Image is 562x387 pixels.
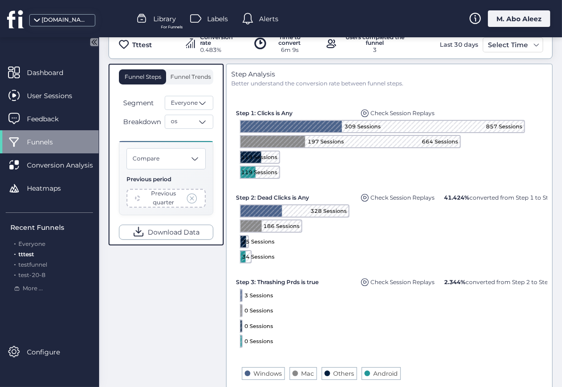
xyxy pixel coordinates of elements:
div: Tttest [132,40,152,50]
text: 0 Sessions [245,323,274,329]
div: 2.344% converted from Step 2 to Step 3 [442,274,559,286]
span: More ... [23,284,43,293]
span: converted from Step 2 to Step 3 [444,278,557,286]
tspan: 186 Sessions [264,223,300,229]
span: . [14,269,16,278]
span: Breakdown [123,117,161,127]
div: Better understand the conversion rate between funnel steps. [231,79,547,88]
span: Funnels [27,137,67,147]
div: Time to convert [270,34,310,46]
span: Configure [27,347,74,357]
text: 309 Sessions [345,123,381,130]
b: 2.344% [444,278,466,286]
div: 3 [340,46,410,55]
div: Step 3: Thrashing Prds is true [236,274,354,286]
text: 197 Sessions [308,138,344,145]
div: Conversion rate [200,34,239,46]
div: Previous period [126,175,206,184]
text: Mac [302,370,314,377]
text: Android [373,370,398,377]
span: Segment [123,98,154,108]
span: Check Session Replays [370,278,435,286]
span: converted from Step 1 to Step 2 [444,194,561,201]
span: Compare [133,154,159,163]
div: Step 1: Clicks is Any [236,105,354,118]
span: Everyone [171,99,198,108]
span: Dashboard [27,67,77,78]
span: Heatmaps [27,183,75,193]
span: . [14,249,16,258]
tspan: 25 Sessions [243,238,275,245]
span: Download Data [148,227,200,237]
span: Library [153,14,176,24]
div: Step 2: Dead Clicks is Any [236,189,354,202]
tspan: 119 Sessions [242,169,278,176]
span: . [14,259,16,268]
b: 41.424% [444,194,470,201]
text: 0 Sessions [245,338,274,345]
button: Breakdown [119,116,163,127]
span: For Funnels [161,24,183,30]
div: Users completed the funnel [340,34,410,46]
tspan: 119 Sessions [242,154,278,160]
span: Conversion Analysis [27,160,107,170]
div: Replays of user dropping [359,104,437,118]
span: Step 1: Clicks is Any [236,109,293,117]
span: test-20-8 [18,271,45,278]
tspan: 328 Sessions [311,208,347,214]
span: User Sessions [27,91,86,101]
text: Others [334,370,354,377]
tspan: 857 Sessions [487,123,523,130]
span: tttest [18,251,34,258]
div: Step Analysis [231,69,547,79]
span: os [171,117,177,126]
span: testfunnel [18,261,47,268]
span: Check Session Replays [370,194,435,201]
div: Replays of user dropping [359,273,437,286]
div: [DOMAIN_NAME] [42,16,89,25]
span: Step 3: Thrashing Prds is true [236,278,319,286]
text: Windows [254,370,282,377]
div: Last 30 days [437,37,480,52]
text: 0 Sessions [245,307,274,314]
div: 0.483% [200,46,239,55]
span: Labels [207,14,228,24]
button: Segment [119,97,163,109]
span: Funnel Trends [168,74,211,80]
span: Check Session Replays [370,109,435,117]
span: Funnel Steps [124,74,161,80]
div: M. Abo Aleez [488,10,550,27]
div: Replays of user dropping [359,189,437,202]
div: Previous quarter [143,189,185,207]
div: 6m 9s [270,46,310,55]
span: Everyone [18,240,45,247]
span: Feedback [27,114,73,124]
div: Select Time [486,39,530,50]
div: Recent Funnels [10,222,93,233]
span: Alerts [259,14,278,24]
span: Step 2: Dead Clicks is Any [236,194,309,201]
text: 3 Sessions [245,292,274,299]
tspan: 664 Sessions [422,138,459,145]
tspan: 34 Sessions [243,253,275,260]
button: Download Data [119,225,213,240]
span: . [14,238,16,247]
